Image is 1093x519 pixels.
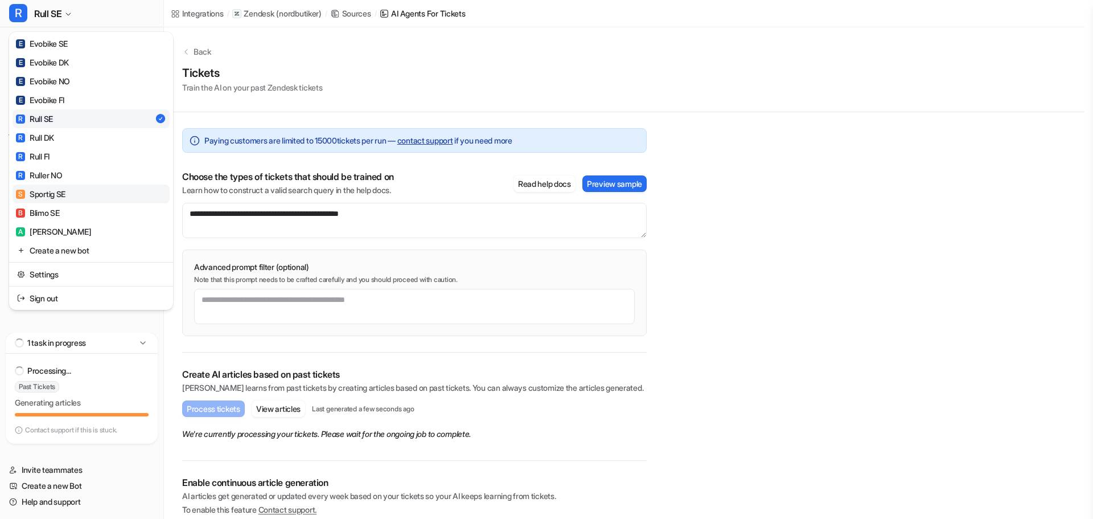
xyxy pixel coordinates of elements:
span: E [16,39,25,48]
img: reset [17,244,25,256]
div: Evobike DK [16,56,69,68]
span: E [16,77,25,86]
span: A [16,227,25,236]
div: Blimo SE [16,207,60,219]
a: Sign out [13,289,170,308]
div: Evobike NO [16,75,70,87]
span: R [16,171,25,180]
span: Rull SE [34,6,61,22]
span: E [16,58,25,67]
span: R [16,133,25,142]
div: Sportig SE [16,188,65,200]
div: Evobike FI [16,94,64,106]
div: RRull SE [9,32,173,310]
a: Create a new bot [13,241,170,260]
span: R [16,115,25,124]
span: E [16,96,25,105]
div: Ruller NO [16,169,62,181]
div: Rull SE [16,113,53,125]
div: Rull FI [16,150,50,162]
div: Rull DK [16,132,54,144]
span: B [16,209,25,218]
a: Settings [13,265,170,284]
span: R [16,152,25,161]
img: reset [17,268,25,280]
span: R [9,4,27,22]
span: S [16,190,25,199]
div: Evobike SE [16,38,68,50]
div: [PERSON_NAME] [16,226,91,238]
img: reset [17,292,25,304]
